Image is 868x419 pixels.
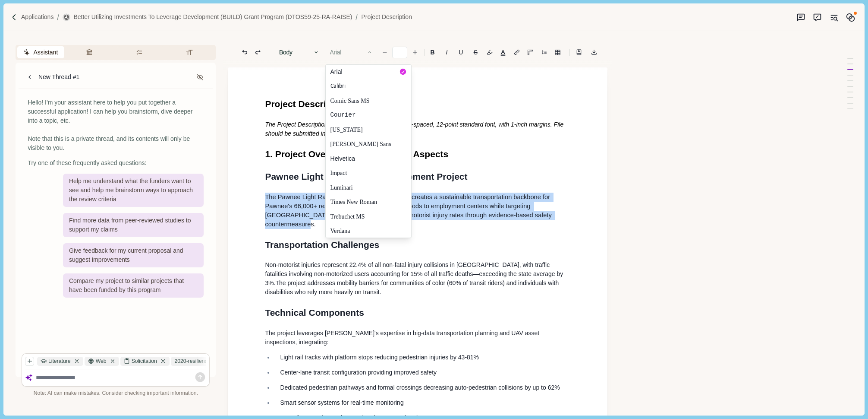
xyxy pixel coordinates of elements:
span: The project addresses mobility barriers for communities of color (60% of transit riders) and indi... [265,279,560,295]
button: Line height [573,46,585,58]
div: Give feedback for my current proposal and suggest improvements [63,243,204,267]
img: Forward slash icon [53,13,63,21]
span: The project leverages [PERSON_NAME]'s expertise in big-data transportation planning and UAV asset... [265,330,541,346]
button: Trebuchet MS [326,209,411,224]
u: U [459,49,463,55]
div: Solicitation [120,357,170,366]
a: Better Utilizing Investments to Leverage Development (BUILD) Grant Program (DTOS59-25-RA-RAISE)Be... [63,13,352,22]
button: Redo [252,46,264,58]
button: Arial [326,65,411,79]
div: Help me understand what the funders want to see and help me brainstorm ways to approach the revie... [63,174,204,207]
button: Increase font size [409,46,421,58]
div: Note: AI can make mistakes. Consider checking important information. [22,390,210,397]
span: , integrating: [295,339,328,346]
button: [PERSON_NAME] Sans [326,137,411,152]
button: Line height [538,46,550,58]
img: Better Utilizing Investments to Leverage Development (BUILD) Grant Program (DTOS59-25-RA-RAISE) [63,13,70,21]
button: Calibri [326,79,411,94]
p: Better Utilizing Investments to Leverage Development (BUILD) Grant Program (DTOS59-25-RA-RAISE) [73,13,352,22]
span: Smart sensor systems for real-time monitoring [280,399,403,406]
div: Web [85,357,119,366]
div: Try one of these frequently asked questions: [28,159,204,168]
span: Technical Components [265,308,364,317]
s: S [474,49,478,55]
a: Applications [21,13,54,22]
span: Project Description [265,99,348,109]
b: B [431,49,435,55]
button: Luminari [326,180,411,195]
span: Pawnee Light Rail Transit Development Project [265,171,467,181]
div: 2020-resilience...t.pdf [171,357,237,366]
button: Times New Roman [326,195,411,209]
img: Forward slash icon [10,13,18,21]
div: Hello! I'm your assistant here to help you put together a successful application! I can help you ... [28,98,204,152]
span: Light rail tracks with platform stops reducing pedestrian injuries by 43-81% [280,354,479,361]
img: Forward slash icon [352,13,361,21]
div: Find more data from peer-reviewed studies to support my claims [63,213,204,237]
div: Compare my project to similar projects that have been funded by this program [63,273,204,298]
button: I [440,46,453,58]
button: Body [275,46,324,58]
button: Courier [326,108,411,123]
button: B [426,46,439,58]
div: New Thread #1 [38,73,79,82]
button: [US_STATE] [326,122,411,137]
button: S [469,46,482,58]
span: 1. Project Overview and Technical Aspects [265,149,448,159]
div: Literature [37,357,83,366]
span: The Project Description file is limited to 5 pages, single-spaced, 12-point standard font, with 1... [265,121,565,137]
button: Line height [551,46,563,58]
i: I [446,49,448,55]
button: Undo [239,46,251,58]
button: Verdana [326,224,411,238]
span: The Pawnee Light Rail Transit Development Project creates a sustainable transportation backbone f... [265,194,552,209]
button: Adjust margins [524,46,536,58]
button: Export to docx [588,46,600,58]
span: Non-motorist injuries represent 22.4% of all non-fatal injury collisions in [GEOGRAPHIC_DATA], wi... [265,261,565,286]
button: Impact [326,166,411,181]
button: U [454,46,468,58]
button: Line height [511,46,523,58]
span: , connecting neighborhoods to employment centers while targeting [GEOGRAPHIC_DATA]'s higher-than-... [265,203,554,228]
button: Comic Sans MS [326,93,411,108]
span: Assistant [33,48,58,57]
span: Dedicated pedestrian pathways and formal crossings decreasing auto-pedestrian collisions by up to... [280,384,560,391]
a: Project Description [361,13,412,22]
span: Transportation Challenges [265,240,379,250]
button: Helvetica [326,151,411,166]
span: Center-lane transit configuration providing improved safety [280,369,437,376]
